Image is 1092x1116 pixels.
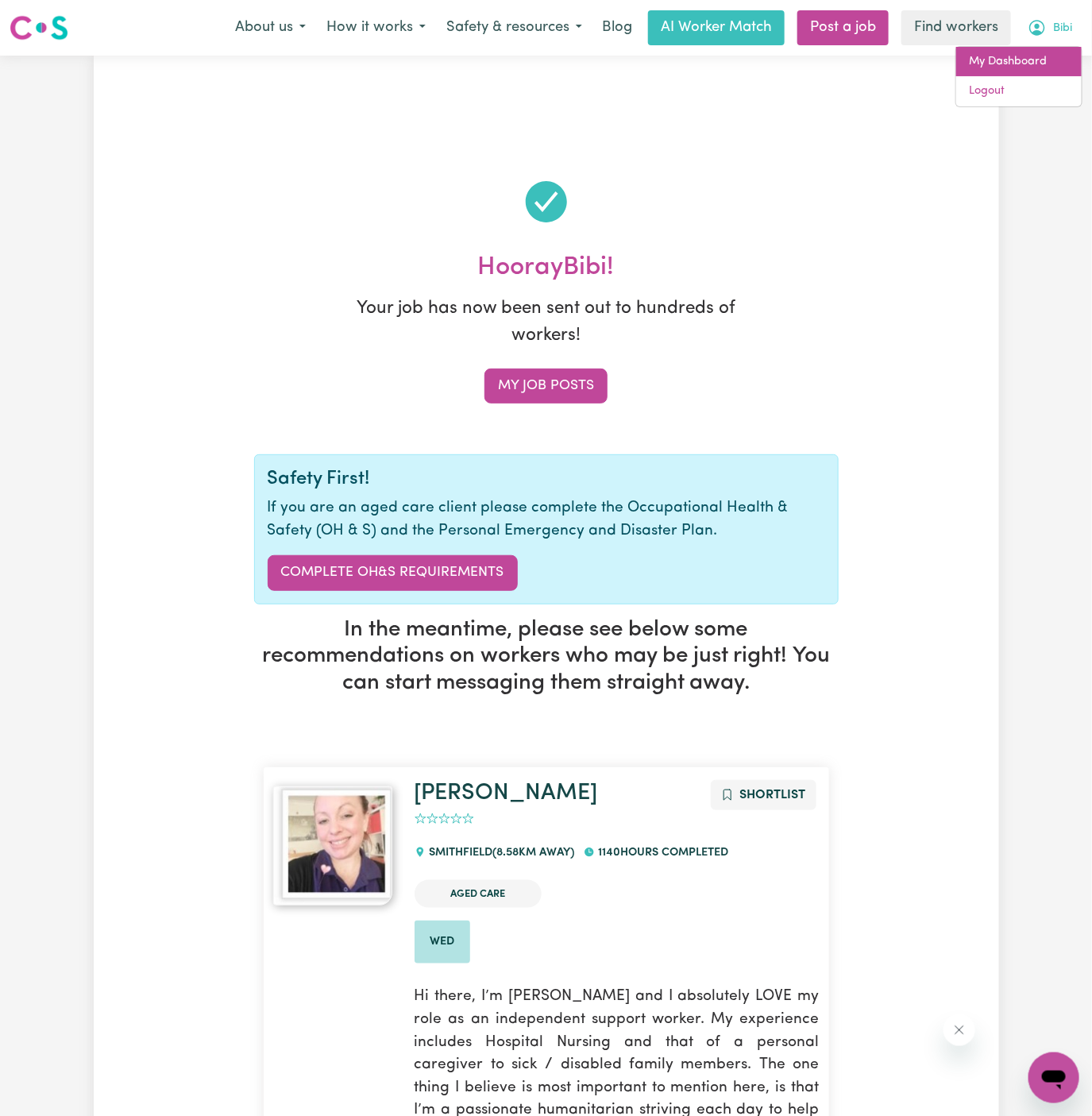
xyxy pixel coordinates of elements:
[740,789,806,801] span: Shortlist
[436,11,592,44] button: Safety & resources
[1017,11,1082,44] button: My Account
[415,810,474,828] div: add rating by typing an integer from 0 to 5 or pressing arrow keys
[415,832,584,875] div: SMITHFIELD
[10,14,68,42] img: Careseekers logo
[316,11,436,44] button: How it works
[956,47,1082,77] a: My Dashboard
[711,780,816,810] button: Add to shortlist
[492,847,574,859] span: ( 8.58 km away)
[648,10,785,45] a: AI Worker Match
[1053,20,1072,37] span: Bibi
[415,880,542,908] li: Aged Care
[955,46,1082,107] div: My Account
[415,782,598,805] a: [PERSON_NAME]
[10,11,96,24] span: Need any help?
[943,1014,975,1046] iframe: Close message
[415,921,470,963] li: Available on Wed
[956,76,1082,106] a: Logout
[254,617,839,697] h3: In the meantime, please see below some recommendations on workers who may be just right! You can ...
[225,11,316,44] button: About us
[268,497,825,543] p: If you are an aged care client please complete the Occupational Health & Safety (OH & S) and the ...
[348,295,745,349] p: Your job has now been sent out to hundreds of workers!
[484,369,608,404] a: My job posts
[273,786,396,906] a: Julie
[10,10,68,46] a: Careseekers logo
[584,832,738,875] div: 1140 hours completed
[268,468,825,491] h4: Safety First!
[273,786,392,906] img: View Julie's profile
[268,555,518,590] a: Complete OH&S Requirements
[1028,1052,1079,1103] iframe: Button to launch messaging window
[797,10,889,45] a: Post a job
[901,10,1011,45] a: Find workers
[592,10,642,45] a: Blog
[254,253,839,283] h2: Hooray Bibi !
